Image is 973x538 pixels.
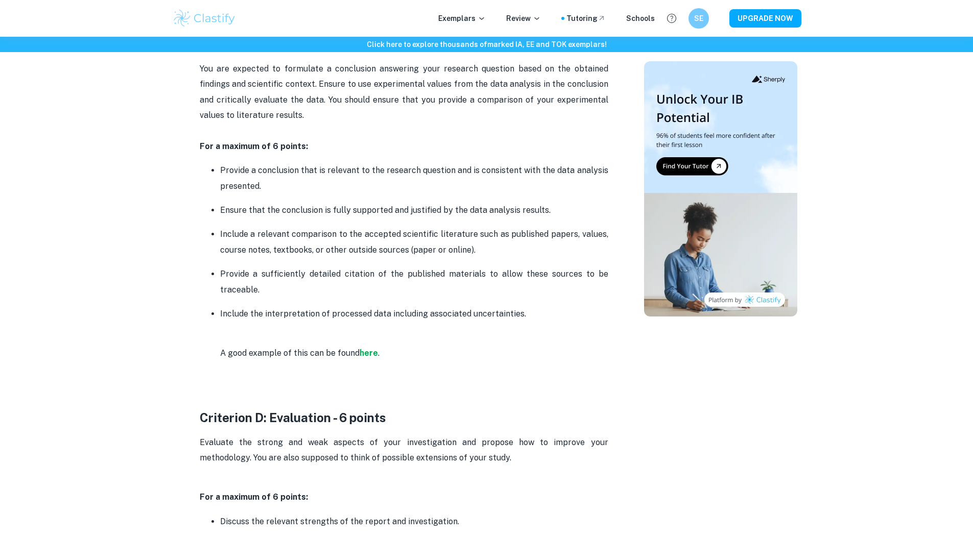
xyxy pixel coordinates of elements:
p: Include the interpretation of processed data including associated uncertainties. [220,306,608,322]
span: . [378,348,379,358]
strong: For a maximum of 6 points: [200,492,308,502]
p: Discuss the relevant strengths of the report and investigation. [220,514,608,529]
button: SE [689,8,709,29]
p: Review [506,13,541,24]
a: Schools [626,13,655,24]
h6: Click here to explore thousands of marked IA, EE and TOK exemplars ! [2,39,971,50]
p: Provide a sufficiently detailed citation of the published materials to allow these sources to be ... [220,266,608,298]
p: Include a relevant comparison to the accepted scientific literature such as published papers, val... [220,227,608,258]
button: Help and Feedback [663,10,680,27]
h6: SE [693,13,704,24]
p: Exemplars [438,13,486,24]
img: Thumbnail [644,61,797,316]
span: A good example of this can be found [220,348,360,358]
a: Tutoring [566,13,606,24]
img: Clastify logo [172,8,237,29]
span: You are expected to formulate a conclusion answering your research question based on the obtained... [200,64,610,120]
a: here [360,348,378,358]
strong: Criterion D: Evaluation - 6 points [200,410,386,425]
span: Evaluate the strong and weak aspects of your investigation and propose how to improve your method... [200,437,610,462]
p: Provide a conclusion that is relevant to the research question and is consistent with the data an... [220,163,608,194]
button: UPGRADE NOW [729,9,801,28]
strong: For a maximum of 6 points: [200,141,308,151]
p: Ensure that the conclusion is fully supported and justified by the data analysis results. [220,203,608,218]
